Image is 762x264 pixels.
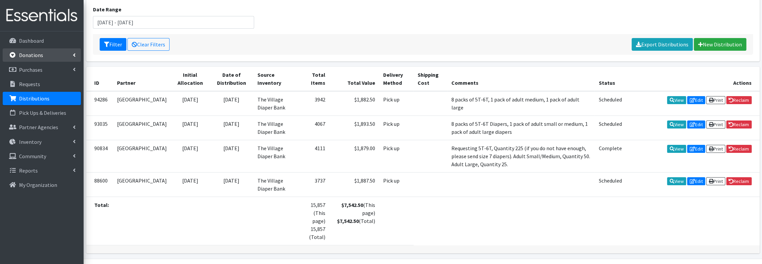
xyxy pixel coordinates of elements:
[113,172,171,197] td: [GEOGRAPHIC_DATA]
[296,91,329,116] td: 3942
[3,150,81,163] a: Community
[329,91,379,116] td: $1,882.50
[447,67,595,91] th: Comments
[86,91,113,116] td: 94286
[3,63,81,76] a: Purchases
[3,48,81,62] a: Donations
[447,115,595,140] td: 8 packs of 5T-6T Diapers, 1 pack of adult small or medium, 1 pack of adult large diapers
[100,38,126,51] button: Filter
[171,115,210,140] td: [DATE]
[594,172,626,197] td: Scheduled
[3,106,81,119] a: Pick Ups & Deliveries
[3,120,81,134] a: Partner Agencies
[379,91,414,116] td: Pick up
[113,115,171,140] td: [GEOGRAPHIC_DATA]
[127,38,170,51] a: Clear Filters
[19,167,38,174] p: Reports
[296,172,329,197] td: 3737
[113,91,171,116] td: [GEOGRAPHIC_DATA]
[632,38,693,51] a: Export Distributions
[726,120,752,128] a: Reclaim
[86,140,113,172] td: 90834
[3,135,81,149] a: Inventory
[19,81,40,87] p: Requests
[594,91,626,116] td: Scheduled
[687,120,705,128] a: Edit
[171,140,210,172] td: [DATE]
[296,197,329,245] td: 15,857 (This page) 15,857 (Total)
[19,95,49,102] p: Distributions
[253,140,296,172] td: The Village Diaper Bank
[667,177,686,185] a: View
[329,172,379,197] td: $1,887.50
[687,177,705,185] a: Edit
[694,38,746,51] a: New Distribution
[19,153,46,160] p: Community
[667,120,686,128] a: View
[86,115,113,140] td: 93035
[93,5,121,13] label: Date Range
[379,140,414,172] td: Pick up
[94,202,109,208] strong: Total:
[210,67,253,91] th: Date of Distribution
[341,202,363,208] strong: $7,542.50
[113,140,171,172] td: [GEOGRAPHIC_DATA]
[3,34,81,47] a: Dashboard
[337,218,358,224] strong: $7,542.50
[253,172,296,197] td: The Village Diaper Bank
[706,145,725,153] a: Print
[3,4,81,27] img: HumanEssentials
[726,96,752,104] a: Reclaim
[253,91,296,116] td: The Village Diaper Bank
[594,115,626,140] td: Scheduled
[19,139,41,145] p: Inventory
[86,172,113,197] td: 88600
[3,77,81,91] a: Requests
[171,172,210,197] td: [DATE]
[253,115,296,140] td: The Village Diaper Bank
[210,115,253,140] td: [DATE]
[19,66,42,73] p: Purchases
[667,96,686,104] a: View
[296,140,329,172] td: 4111
[210,172,253,197] td: [DATE]
[706,120,725,128] a: Print
[379,67,414,91] th: Delivery Method
[379,172,414,197] td: Pick up
[3,92,81,105] a: Distributions
[19,109,66,116] p: Pick Ups & Deliveries
[19,182,57,188] p: My Organization
[726,145,752,153] a: Reclaim
[3,164,81,177] a: Reports
[329,67,379,91] th: Total Value
[594,67,626,91] th: Status
[296,115,329,140] td: 4067
[329,140,379,172] td: $1,879.00
[296,67,329,91] th: Total Items
[379,115,414,140] td: Pick up
[447,140,595,172] td: Requesting 5T-6T, Quantity 225 (if you do not have enough, please send size 7 diapers). Adult Sma...
[210,140,253,172] td: [DATE]
[447,91,595,116] td: 8 packs of 5T-6T, 1 pack of adult medium, 1 pack of adult large
[19,124,58,130] p: Partner Agencies
[329,115,379,140] td: $1,893.50
[667,145,686,153] a: View
[687,145,705,153] a: Edit
[626,67,760,91] th: Actions
[93,16,254,29] input: January 1, 2011 - December 31, 2011
[171,67,210,91] th: Initial Allocation
[687,96,705,104] a: Edit
[594,140,626,172] td: Complete
[414,67,447,91] th: Shipping Cost
[19,52,43,58] p: Donations
[3,178,81,192] a: My Organization
[19,37,44,44] p: Dashboard
[706,177,725,185] a: Print
[210,91,253,116] td: [DATE]
[329,197,379,245] td: (This page) (Total)
[726,177,752,185] a: Reclaim
[113,67,171,91] th: Partner
[86,67,113,91] th: ID
[253,67,296,91] th: Source Inventory
[706,96,725,104] a: Print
